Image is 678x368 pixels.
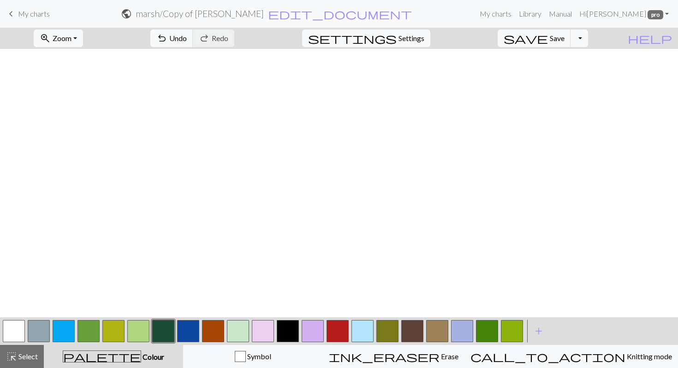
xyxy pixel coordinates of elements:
button: Erase [323,345,464,368]
a: My charts [476,5,515,23]
span: public [121,7,132,20]
span: Zoom [53,34,71,42]
button: Symbol [183,345,323,368]
span: Symbol [246,352,271,361]
span: undo [156,32,167,45]
button: Save [498,30,571,47]
span: add [533,325,544,338]
span: pro [648,10,663,19]
button: Knitting mode [464,345,678,368]
span: Knitting mode [625,352,672,361]
a: Hi[PERSON_NAME] pro [576,5,672,23]
h2: marsh / Copy of [PERSON_NAME] [136,8,264,19]
span: highlight_alt [6,350,17,363]
span: save [504,32,548,45]
span: Undo [169,34,187,42]
button: SettingsSettings [302,30,430,47]
a: Library [515,5,545,23]
button: Zoom [34,30,83,47]
a: Manual [545,5,576,23]
span: Save [550,34,565,42]
span: edit_document [268,7,412,20]
span: ink_eraser [329,350,440,363]
span: keyboard_arrow_left [6,7,17,20]
span: call_to_action [470,350,625,363]
span: palette [63,350,141,363]
a: My charts [6,6,50,22]
i: Settings [308,33,397,44]
button: Colour [44,345,183,368]
span: Select [17,352,38,361]
span: Colour [141,352,164,361]
button: Undo [150,30,193,47]
span: settings [308,32,397,45]
span: My charts [18,9,50,18]
span: help [628,32,672,45]
span: zoom_in [40,32,51,45]
span: Erase [440,352,458,361]
span: Settings [398,33,424,44]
